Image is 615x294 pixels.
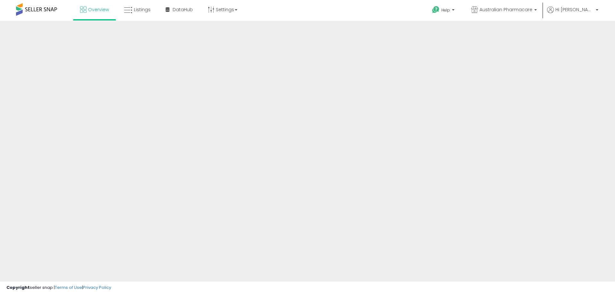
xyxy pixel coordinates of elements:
[88,6,109,13] span: Overview
[555,6,594,13] span: Hi [PERSON_NAME]
[441,7,450,13] span: Help
[547,6,598,21] a: Hi [PERSON_NAME]
[480,6,532,13] span: Australian Pharmacare
[173,6,193,13] span: DataHub
[134,6,151,13] span: Listings
[6,284,30,290] strong: Copyright
[6,285,111,291] div: seller snap | |
[432,6,440,14] i: Get Help
[55,284,82,290] a: Terms of Use
[83,284,111,290] a: Privacy Policy
[427,1,461,21] a: Help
